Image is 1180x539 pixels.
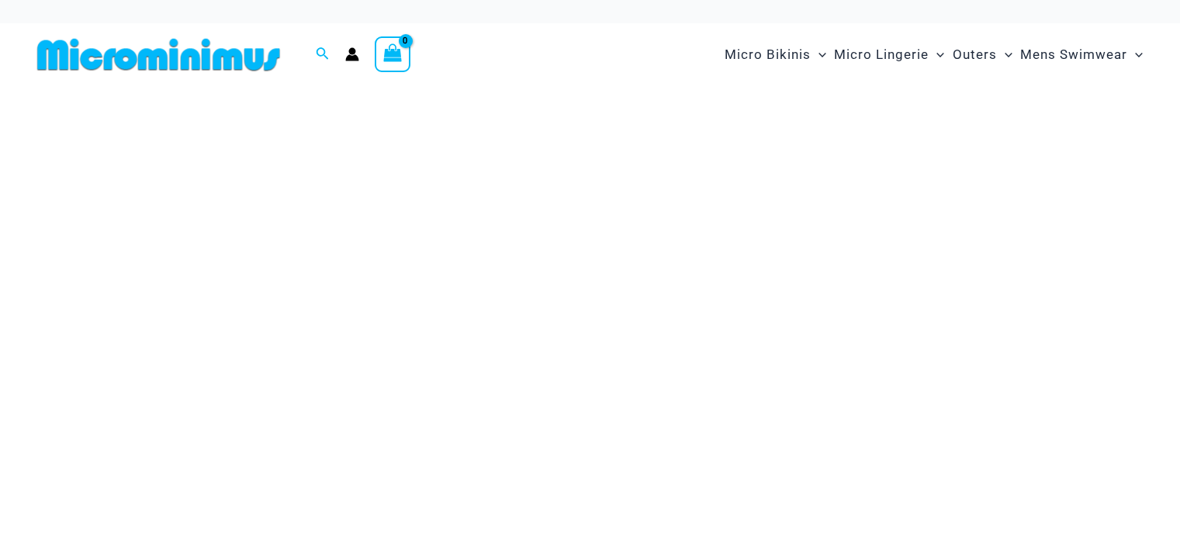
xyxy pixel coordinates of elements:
[31,37,286,72] img: MM SHOP LOGO FLAT
[811,35,826,74] span: Menu Toggle
[345,47,359,61] a: Account icon link
[721,31,830,78] a: Micro BikinisMenu ToggleMenu Toggle
[1020,35,1127,74] span: Mens Swimwear
[834,35,929,74] span: Micro Lingerie
[953,35,997,74] span: Outers
[375,36,410,72] a: View Shopping Cart, empty
[316,45,330,64] a: Search icon link
[725,35,811,74] span: Micro Bikinis
[718,29,1149,81] nav: Site Navigation
[830,31,948,78] a: Micro LingerieMenu ToggleMenu Toggle
[949,31,1016,78] a: OutersMenu ToggleMenu Toggle
[929,35,944,74] span: Menu Toggle
[1016,31,1147,78] a: Mens SwimwearMenu ToggleMenu Toggle
[1127,35,1143,74] span: Menu Toggle
[997,35,1012,74] span: Menu Toggle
